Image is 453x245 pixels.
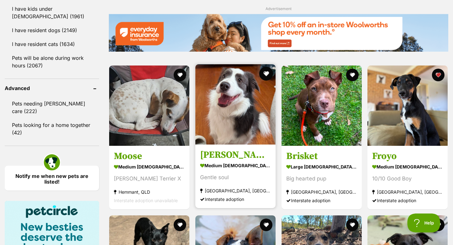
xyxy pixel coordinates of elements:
a: Everyday Insurance promotional banner [109,14,448,53]
button: favourite [260,219,272,231]
div: Interstate adoption [286,196,357,205]
h3: [PERSON_NAME] [200,149,271,161]
button: favourite [346,69,358,81]
div: [PERSON_NAME] Terrier X [114,174,185,183]
img: Brisket - American Staffordshire Terrier Dog [282,66,362,146]
a: Notify me when new pets are listed! [5,166,99,191]
a: Pets needing [PERSON_NAME] care (222) [5,97,99,118]
strong: medium [DEMOGRAPHIC_DATA] Dog [372,162,443,171]
h3: Moose [114,150,185,162]
strong: medium [DEMOGRAPHIC_DATA] Dog [114,162,185,171]
button: favourite [174,69,186,81]
div: Big hearted pup [286,174,357,183]
strong: large [DEMOGRAPHIC_DATA] Dog [286,162,357,171]
button: favourite [346,219,358,231]
div: Interstate adoption [200,195,271,203]
strong: medium [DEMOGRAPHIC_DATA] Dog [200,161,271,170]
h3: Froyo [372,150,443,162]
span: Interstate adoption unavailable [114,198,178,203]
button: favourite [174,219,186,231]
a: I have resident dogs (2149) [5,24,99,37]
a: I have kids under [DEMOGRAPHIC_DATA] (1961) [5,2,99,23]
a: I have resident cats (1634) [5,37,99,51]
div: Gentle soul [200,173,271,182]
a: Brisket large [DEMOGRAPHIC_DATA] Dog Big hearted pup [GEOGRAPHIC_DATA], [GEOGRAPHIC_DATA] Interst... [282,145,362,209]
a: [PERSON_NAME] medium [DEMOGRAPHIC_DATA] Dog Gentle soul [GEOGRAPHIC_DATA], [GEOGRAPHIC_DATA] Inte... [195,144,276,208]
strong: Hemmant, QLD [114,188,185,196]
iframe: Help Scout Beacon - Open [407,214,440,232]
strong: [GEOGRAPHIC_DATA], [GEOGRAPHIC_DATA] [372,188,443,196]
img: Everyday Insurance promotional banner [109,14,448,52]
img: Froyo - Australian Kelpie Dog [367,66,448,146]
strong: [GEOGRAPHIC_DATA], [GEOGRAPHIC_DATA] [200,186,271,195]
div: 10/10 Good Boy [372,174,443,183]
strong: [GEOGRAPHIC_DATA], [GEOGRAPHIC_DATA] [286,188,357,196]
button: favourite [259,67,273,81]
a: Froyo medium [DEMOGRAPHIC_DATA] Dog 10/10 Good Boy [GEOGRAPHIC_DATA], [GEOGRAPHIC_DATA] Interstat... [367,145,448,209]
header: Advanced [5,85,99,91]
img: Nelly - Border Collie Dog [195,64,276,145]
a: Moose medium [DEMOGRAPHIC_DATA] Dog [PERSON_NAME] Terrier X Hemmant, QLD Interstate adoption unav... [109,145,189,209]
button: favourite [432,69,445,81]
span: Advertisement [266,6,292,11]
h3: Brisket [286,150,357,162]
a: Pets looking for a home together (42) [5,118,99,139]
div: Interstate adoption [372,196,443,205]
img: Moose - Jack Russell Terrier Dog [109,66,189,146]
a: Pets will be alone during work hours (2067) [5,51,99,72]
